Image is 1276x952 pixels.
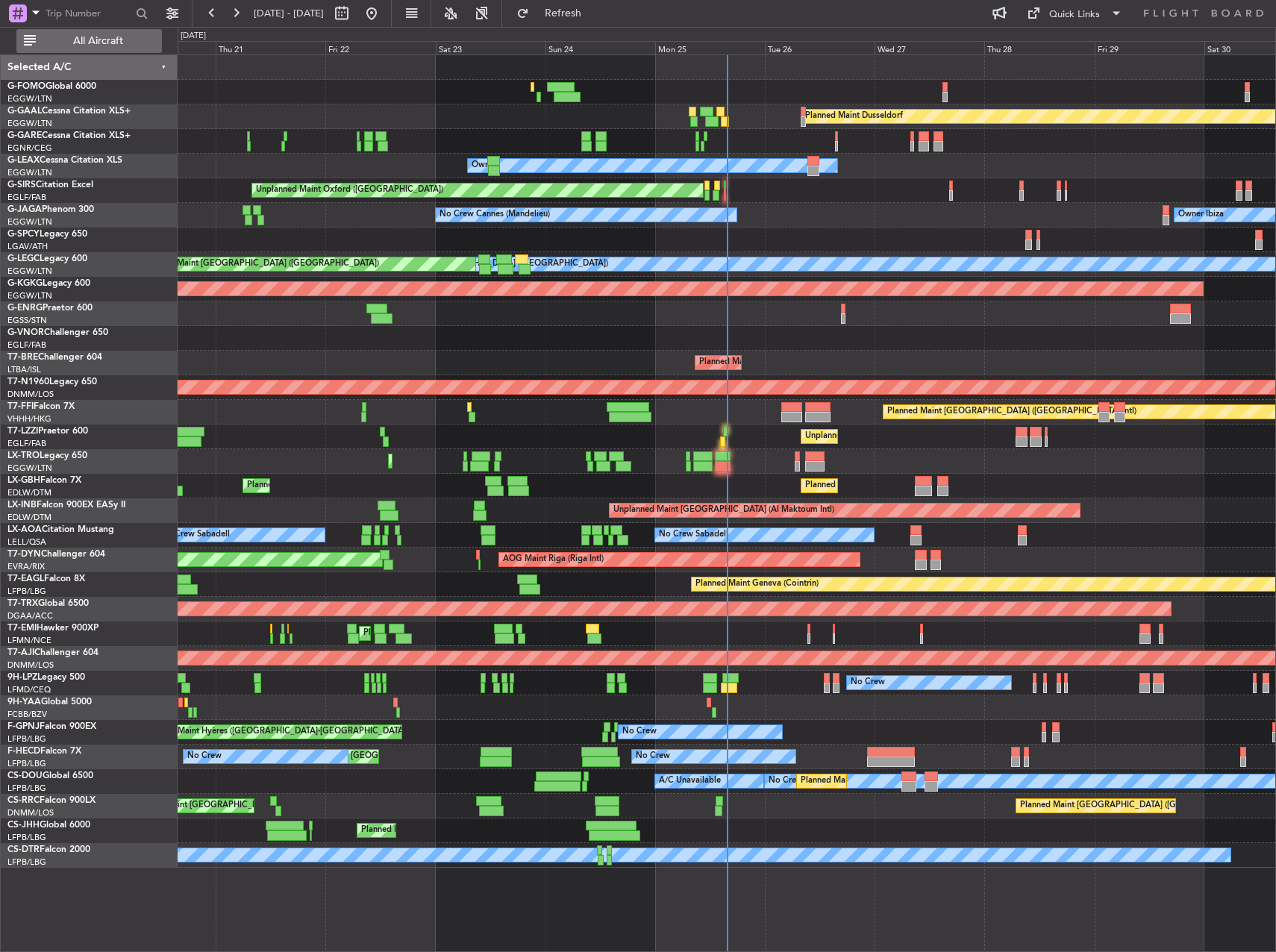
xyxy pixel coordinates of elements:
div: Planned Maint Nice ([GEOGRAPHIC_DATA]) [805,475,972,497]
a: G-SPCYLegacy 650 [7,230,87,239]
a: T7-EAGLFalcon 8X [7,574,85,583]
a: EDLW/DTM [7,512,51,523]
span: T7-TRX [7,599,38,608]
a: EGGW/LTN [7,216,52,228]
span: G-LEGC [7,254,40,263]
span: G-VNOR [7,328,44,337]
a: F-HECDFalcon 7X [7,747,81,756]
div: Thu 28 [984,41,1094,54]
span: CS-RRC [7,796,40,805]
a: VHHH/HKG [7,413,51,425]
span: G-GARE [7,131,42,140]
div: No Crew [622,721,657,743]
a: G-KGKGLegacy 600 [7,279,90,288]
a: DGAA/ACC [7,610,53,621]
div: Planned Maint Geneva (Cointrin) [695,573,819,595]
span: T7-LZZI [7,427,38,436]
a: G-JAGAPhenom 300 [7,205,94,214]
div: Fri 22 [325,41,435,54]
a: FCBB/BZV [7,709,47,720]
div: A/C Unavailable [659,770,721,792]
div: Planned Maint [GEOGRAPHIC_DATA] ([GEOGRAPHIC_DATA]) [1020,795,1255,817]
a: G-ENRGPraetor 600 [7,304,93,313]
a: G-SIRSCitation Excel [7,181,93,190]
a: 9H-YAAGlobal 5000 [7,698,92,707]
span: T7-DYN [7,550,41,559]
a: G-LEAXCessna Citation XLS [7,156,122,165]
div: Wed 27 [875,41,984,54]
a: F-GPNJFalcon 900EX [7,722,96,731]
a: EGGW/LTN [7,290,52,301]
div: Planned Maint [GEOGRAPHIC_DATA] ([GEOGRAPHIC_DATA]) [801,770,1036,792]
div: Planned Maint Nice ([GEOGRAPHIC_DATA]) [247,475,413,497]
span: F-GPNJ [7,722,40,731]
span: T7-EMI [7,624,37,633]
a: LFPB/LBG [7,857,46,868]
a: DNMM/LOS [7,807,54,818]
a: LFPB/LBG [7,758,46,769]
a: LFPB/LBG [7,832,46,843]
a: LX-TROLegacy 650 [7,451,87,460]
a: 9H-LPZLegacy 500 [7,673,85,682]
div: AOG Maint Riga (Riga Intl) [503,548,604,571]
a: EGLF/FAB [7,339,46,351]
a: LX-INBFalcon 900EX EASy II [7,501,125,510]
span: CS-DOU [7,771,43,780]
div: No Crew Cannes (Mandelieu) [440,204,550,226]
a: CS-JHHGlobal 6000 [7,821,90,830]
a: LFPB/LBG [7,783,46,794]
span: Refresh [532,8,595,19]
div: Unplanned Maint [GEOGRAPHIC_DATA] ([GEOGRAPHIC_DATA]) [805,425,1051,448]
a: EGNR/CEG [7,143,52,154]
a: T7-AJIChallenger 604 [7,648,98,657]
span: G-JAGA [7,205,42,214]
span: LX-GBH [7,476,40,485]
button: Refresh [510,1,599,25]
div: Thu 21 [216,41,325,54]
span: T7-AJI [7,648,34,657]
span: F-HECD [7,747,40,756]
a: LFMD/CEQ [7,684,51,695]
a: T7-EMIHawker 900XP [7,624,98,633]
div: Owner Ibiza [1178,204,1224,226]
a: G-FOMOGlobal 6000 [7,82,96,91]
a: LGAV/ATH [7,241,48,252]
input: Trip Number [46,2,131,25]
a: LTBA/ISL [7,364,41,375]
a: DNMM/LOS [7,660,54,671]
div: No Crew [769,770,803,792]
div: Planned Maint [GEOGRAPHIC_DATA] ([GEOGRAPHIC_DATA]) [133,795,368,817]
a: LX-GBHFalcon 7X [7,476,81,485]
span: [DATE] - [DATE] [254,7,324,20]
a: EDLW/DTM [7,487,51,498]
button: All Aircraft [16,29,162,53]
a: LFPB/LBG [7,733,46,745]
span: LX-TRO [7,451,40,460]
div: No Crew [187,745,222,768]
a: EGGW/LTN [7,167,52,178]
span: G-SIRS [7,181,36,190]
a: EGGW/LTN [7,118,52,129]
span: G-KGKG [7,279,43,288]
span: G-ENRG [7,304,43,313]
span: G-GAAL [7,107,42,116]
div: [DATE] [181,30,206,43]
a: LFMN/NCE [7,635,51,646]
a: EGGW/LTN [7,93,52,104]
div: Planned Maint [GEOGRAPHIC_DATA] ([GEOGRAPHIC_DATA] Intl) [887,401,1136,423]
div: No Crew Sabadell [659,524,728,546]
a: T7-FFIFalcon 7X [7,402,75,411]
button: Quick Links [1019,1,1130,25]
span: T7-FFI [7,402,34,411]
span: T7-EAGL [7,574,44,583]
div: Sat 23 [436,41,545,54]
div: Planned Maint [GEOGRAPHIC_DATA] ([GEOGRAPHIC_DATA]) [361,819,596,842]
div: Planned Maint [GEOGRAPHIC_DATA] ([GEOGRAPHIC_DATA]) [144,253,379,275]
span: T7-BRE [7,353,38,362]
div: Planned Maint Dusseldorf [805,105,903,128]
div: Mon 25 [655,41,765,54]
a: EVRA/RIX [7,561,45,572]
div: Fri 29 [1095,41,1204,54]
a: EGLF/FAB [7,192,46,203]
a: DNMM/LOS [7,389,54,400]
